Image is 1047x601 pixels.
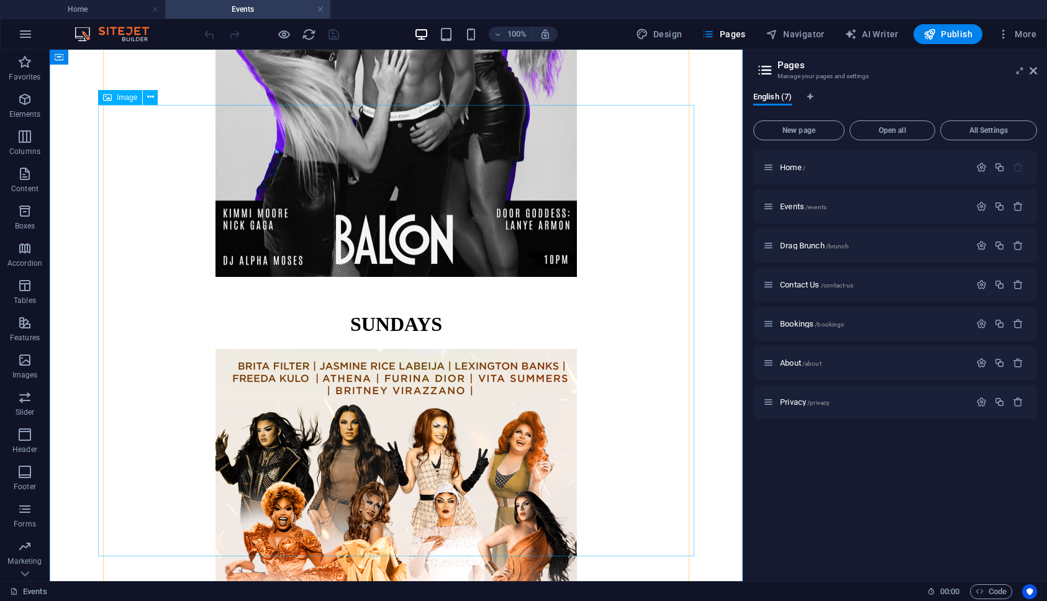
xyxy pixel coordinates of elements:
[776,202,970,210] div: Events/events
[14,519,36,529] p: Forms
[777,71,1012,82] h3: Manage your pages and settings
[850,120,935,140] button: Open all
[1022,584,1037,599] button: Usercentrics
[776,398,970,406] div: Privacy/privacy
[976,240,987,251] div: Settings
[15,221,35,231] p: Boxes
[780,280,853,289] span: Click to open page
[780,397,830,407] span: Click to open page
[10,584,47,599] a: Click to cancel selection. Double-click to open Pages
[753,89,792,107] span: English (7)
[753,92,1037,115] div: Language Tabs
[540,29,551,40] i: On resize automatically adjust zoom level to fit chosen device.
[840,24,904,44] button: AI Writer
[777,60,1037,71] h2: Pages
[940,120,1037,140] button: All Settings
[12,445,37,454] p: Header
[1013,279,1023,290] div: Remove
[702,28,745,40] span: Pages
[1013,201,1023,212] div: Remove
[1013,319,1023,329] div: Remove
[976,319,987,329] div: Settings
[780,163,805,172] span: Click to open page
[826,243,849,250] span: /brunch
[776,320,970,328] div: Bookings/bookings
[71,27,165,42] img: Editor Logo
[940,584,959,599] span: 00 00
[976,162,987,173] div: Settings
[807,399,830,406] span: /privacy
[805,204,827,210] span: /events
[802,360,822,367] span: /about
[780,358,822,368] span: Click to open page
[845,28,899,40] span: AI Writer
[1013,162,1023,173] div: The startpage cannot be deleted
[994,358,1005,368] div: Duplicate
[992,24,1041,44] button: More
[7,258,42,268] p: Accordion
[7,556,42,566] p: Marketing
[507,27,527,42] h6: 100%
[976,584,1007,599] span: Code
[489,27,533,42] button: 100%
[976,397,987,407] div: Settings
[949,587,951,596] span: :
[997,28,1036,40] span: More
[776,281,970,289] div: Contact Us/contact-us
[9,109,41,119] p: Elements
[12,370,38,380] p: Images
[994,240,1005,251] div: Duplicate
[994,201,1005,212] div: Duplicate
[815,321,844,328] span: /bookings
[9,147,40,156] p: Columns
[946,127,1031,134] span: All Settings
[14,482,36,492] p: Footer
[302,27,316,42] i: Reload page
[636,28,682,40] span: Design
[994,279,1005,290] div: Duplicate
[780,202,827,211] span: Click to open page
[766,28,825,40] span: Navigator
[1013,240,1023,251] div: Remove
[780,319,844,328] span: Click to open page
[923,28,972,40] span: Publish
[759,127,839,134] span: New page
[1013,397,1023,407] div: Remove
[821,282,854,289] span: /contact-us
[761,24,830,44] button: Navigator
[913,24,982,44] button: Publish
[276,27,291,42] button: Click here to leave preview mode and continue editing
[927,584,960,599] h6: Session time
[697,24,750,44] button: Pages
[855,127,930,134] span: Open all
[631,24,687,44] div: Design (Ctrl+Alt+Y)
[301,27,316,42] button: reload
[776,359,970,367] div: About/about
[803,165,805,171] span: /
[976,279,987,290] div: Settings
[994,162,1005,173] div: Duplicate
[780,241,849,250] span: Click to open page
[994,397,1005,407] div: Duplicate
[976,201,987,212] div: Settings
[631,24,687,44] button: Design
[976,358,987,368] div: Settings
[776,242,970,250] div: Drag Brunch/brunch
[117,94,137,101] span: Image
[1013,358,1023,368] div: Remove
[970,584,1012,599] button: Code
[994,319,1005,329] div: Duplicate
[16,407,35,417] p: Slider
[14,296,36,305] p: Tables
[11,184,39,194] p: Content
[9,72,40,82] p: Favorites
[776,163,970,171] div: Home/
[165,2,330,16] h4: Events
[10,333,40,343] p: Features
[753,120,845,140] button: New page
